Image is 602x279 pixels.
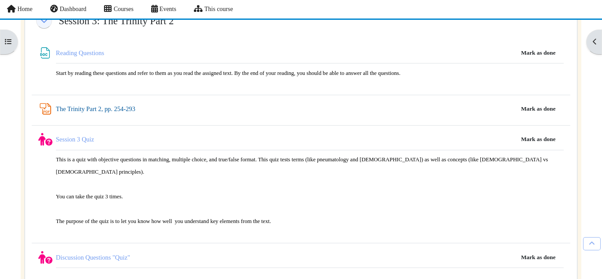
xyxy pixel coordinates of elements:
[514,132,562,146] button: Mark Session 3 Quiz as done
[56,136,94,143] a: Session 3 Quiz
[36,13,52,29] a: Session 3: The Trinity Part 2
[514,250,562,264] button: Mark Discussion Questions "Quiz" as done
[56,105,135,112] a: The Trinity Part 2, pp. 254-293
[514,46,562,60] button: Mark Reading Questions as done
[56,49,106,56] a: Reading Questions
[17,6,32,12] span: Home
[59,6,86,12] span: Dashboard
[56,254,130,261] a: Discussion Questions "Quiz"
[204,6,233,12] span: This course
[114,6,134,12] span: Courses
[56,67,564,79] p: Start by reading these questions and refer to them as you read the assigned text. By the end of y...
[514,102,562,116] button: Mark The Trinity Part 2, pp. 254-293 as done
[36,14,52,28] span: Collapse
[160,6,176,12] span: Events
[59,15,174,27] a: Session 3: The Trinity Part 2
[56,153,564,227] p: This is a quiz with objective questions in matching, multiple choice, and true/false format. This...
